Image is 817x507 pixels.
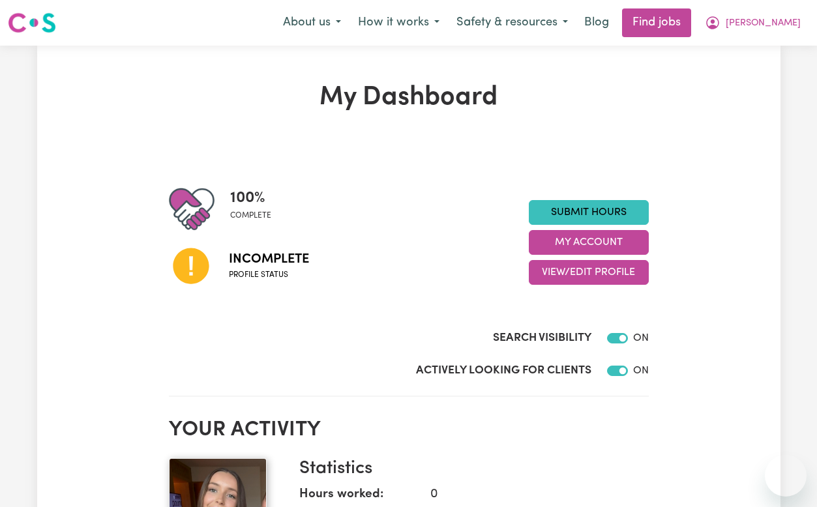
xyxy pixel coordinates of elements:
a: Find jobs [622,8,691,37]
button: Safety & resources [448,9,576,36]
iframe: Button to launch messaging window [765,455,807,497]
div: Profile completeness: 100% [230,186,282,232]
span: complete [230,210,271,222]
label: Actively Looking for Clients [416,362,591,379]
a: Careseekers logo [8,8,56,38]
button: View/Edit Profile [529,260,649,285]
h3: Statistics [299,458,638,480]
a: Blog [576,8,617,37]
button: My Account [696,9,809,36]
h2: Your activity [169,418,649,442]
button: My Account [529,230,649,255]
a: Submit Hours [529,200,649,225]
dd: 0 [420,485,638,504]
button: About us [275,9,349,36]
span: ON [633,366,649,376]
span: [PERSON_NAME] [726,16,801,31]
label: Search Visibility [493,330,591,347]
span: 100 % [230,186,271,210]
span: Profile status [229,269,309,281]
span: ON [633,333,649,343]
h1: My Dashboard [169,82,649,113]
span: Incomplete [229,250,309,269]
button: How it works [349,9,448,36]
img: Careseekers logo [8,11,56,35]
